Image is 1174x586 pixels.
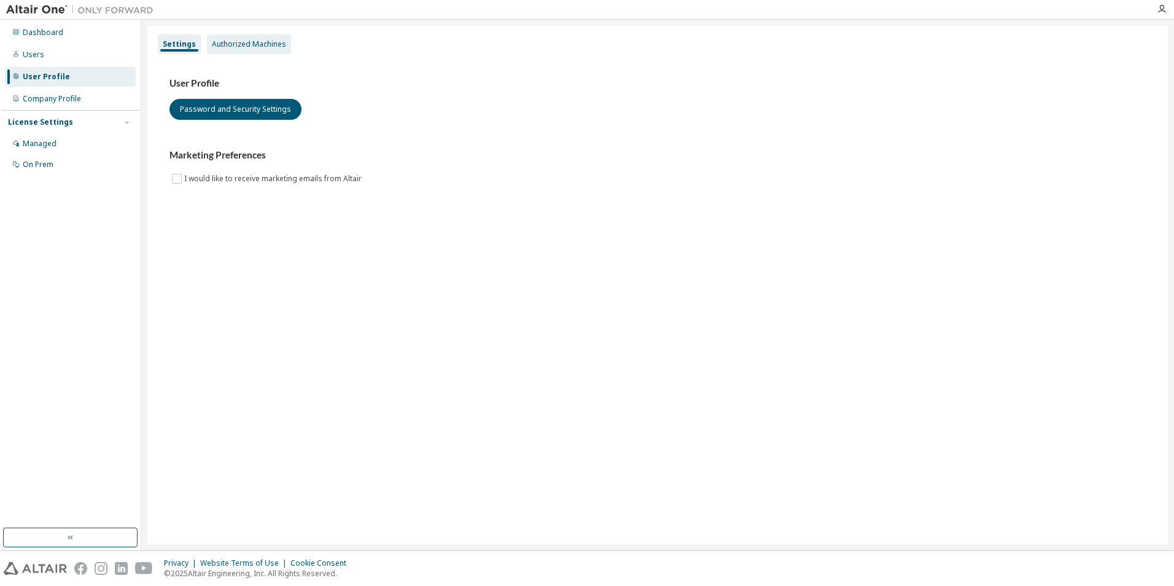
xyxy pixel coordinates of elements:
img: facebook.svg [74,562,87,575]
h3: User Profile [169,77,1146,90]
button: Password and Security Settings [169,99,301,120]
img: linkedin.svg [115,562,128,575]
div: User Profile [23,72,70,82]
div: On Prem [23,160,53,170]
div: Managed [23,139,56,149]
img: altair_logo.svg [4,562,67,575]
div: Website Terms of Use [200,558,290,568]
div: Dashboard [23,28,63,37]
div: Privacy [164,558,200,568]
div: Users [23,50,44,60]
img: youtube.svg [135,562,153,575]
img: instagram.svg [95,562,107,575]
div: Company Profile [23,94,81,104]
img: Altair One [6,4,160,16]
div: Authorized Machines [212,39,286,49]
div: Cookie Consent [290,558,354,568]
label: I would like to receive marketing emails from Altair [184,171,364,186]
p: © 2025 Altair Engineering, Inc. All Rights Reserved. [164,568,354,579]
div: Settings [163,39,196,49]
h3: Marketing Preferences [169,149,1146,162]
div: License Settings [8,117,73,127]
